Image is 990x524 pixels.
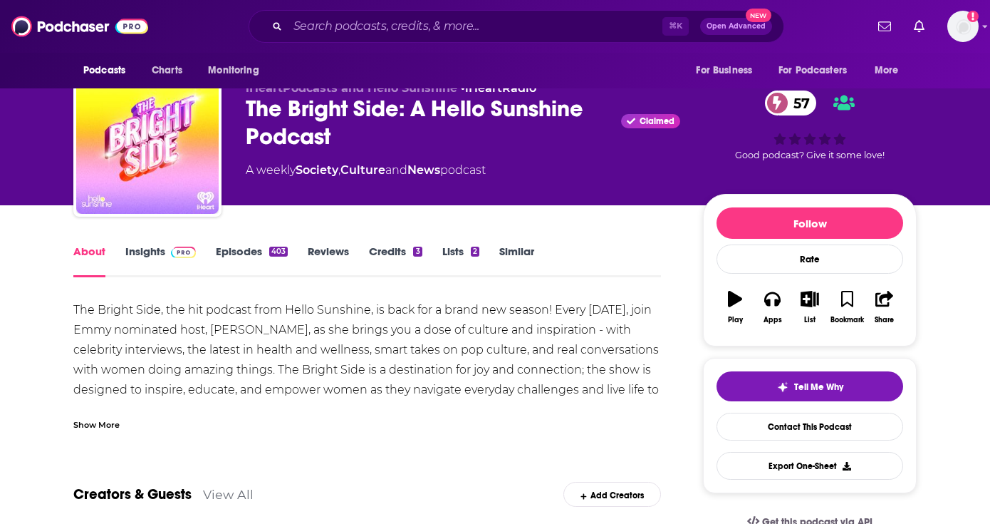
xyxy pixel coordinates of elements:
img: tell me why sparkle [777,381,788,393]
div: Play [728,316,743,324]
a: View All [203,487,254,502]
span: , [338,163,340,177]
a: Reviews [308,245,349,277]
a: Similar [499,245,534,277]
div: A weekly podcast [246,162,486,179]
div: Add Creators [563,482,661,507]
button: Share [866,282,903,333]
span: Claimed [640,118,674,125]
div: 57Good podcast? Give it some love! [703,81,917,170]
button: Export One-Sheet [717,452,903,480]
span: For Business [696,61,752,81]
span: Good podcast? Give it some love! [735,150,885,160]
a: Credits3 [369,245,422,277]
span: Monitoring [208,61,259,81]
a: News [407,163,440,177]
button: Apps [754,282,791,333]
input: Search podcasts, credits, & more... [288,15,662,38]
span: 57 [779,91,817,115]
div: The Bright Side, the hit podcast from Hello Sunshine, is back for a brand new season! Every [DATE... [73,300,661,420]
button: Bookmark [828,282,865,333]
div: Rate [717,245,903,274]
a: Creators & Guests [73,486,192,503]
a: Show notifications dropdown [908,14,930,38]
img: The Bright Side: A Hello Sunshine Podcast [76,71,219,214]
button: Show profile menu [947,11,979,42]
button: open menu [865,57,917,84]
div: Share [875,316,894,324]
span: and [385,163,407,177]
span: ⌘ K [662,17,689,36]
a: Show notifications dropdown [872,14,897,38]
span: Open Advanced [707,23,766,30]
div: 3 [413,247,422,257]
a: 57 [765,91,817,115]
div: 403 [269,247,288,257]
span: Logged in as AutumnKatie [947,11,979,42]
button: tell me why sparkleTell Me Why [717,371,903,401]
a: About [73,245,105,277]
div: Search podcasts, credits, & more... [249,10,784,43]
a: Episodes403 [216,245,288,277]
button: open menu [198,57,277,84]
span: New [746,9,771,22]
img: Podchaser Pro [171,247,196,258]
div: List [804,316,816,324]
a: Charts [142,57,191,84]
button: Play [717,282,754,333]
span: Podcasts [83,61,125,81]
div: Apps [764,316,782,324]
span: Charts [152,61,182,81]
a: Society [296,163,338,177]
button: open menu [769,57,867,84]
button: List [791,282,828,333]
a: InsightsPodchaser Pro [125,245,196,277]
button: Follow [717,207,903,239]
a: Culture [340,163,385,177]
button: Open AdvancedNew [700,18,772,35]
div: Bookmark [830,316,864,324]
button: open menu [686,57,770,84]
img: User Profile [947,11,979,42]
span: More [875,61,899,81]
svg: Add a profile image [967,11,979,22]
img: Podchaser - Follow, Share and Rate Podcasts [11,13,148,40]
span: Tell Me Why [794,381,843,393]
a: Contact This Podcast [717,413,903,441]
a: Lists2 [442,245,479,277]
div: 2 [471,247,479,257]
button: open menu [73,57,144,84]
span: For Podcasters [778,61,847,81]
